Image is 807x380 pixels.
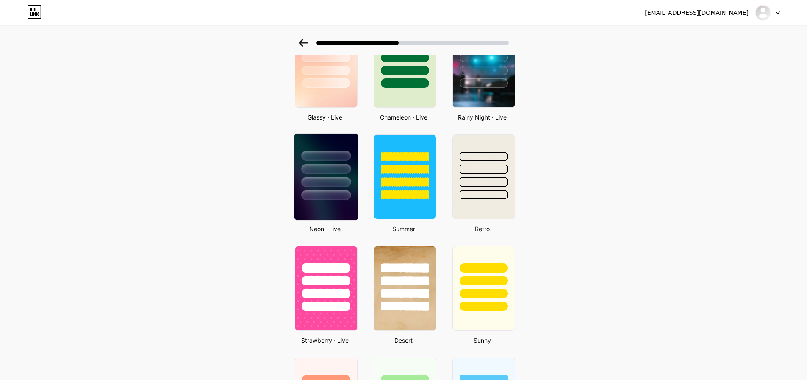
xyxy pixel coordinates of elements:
[450,113,515,122] div: Rainy Night · Live
[371,336,436,345] div: Desert
[450,224,515,233] div: Retro
[371,113,436,122] div: Chameleon · Live
[292,336,358,345] div: Strawberry · Live
[292,224,358,233] div: Neon · Live
[450,336,515,345] div: Sunny
[294,134,358,220] img: neon.jpg
[371,224,436,233] div: Summer
[755,5,771,21] img: naruto_veguetasaske@hotmail.com
[645,8,749,17] div: [EMAIL_ADDRESS][DOMAIN_NAME]
[292,113,358,122] div: Glassy · Live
